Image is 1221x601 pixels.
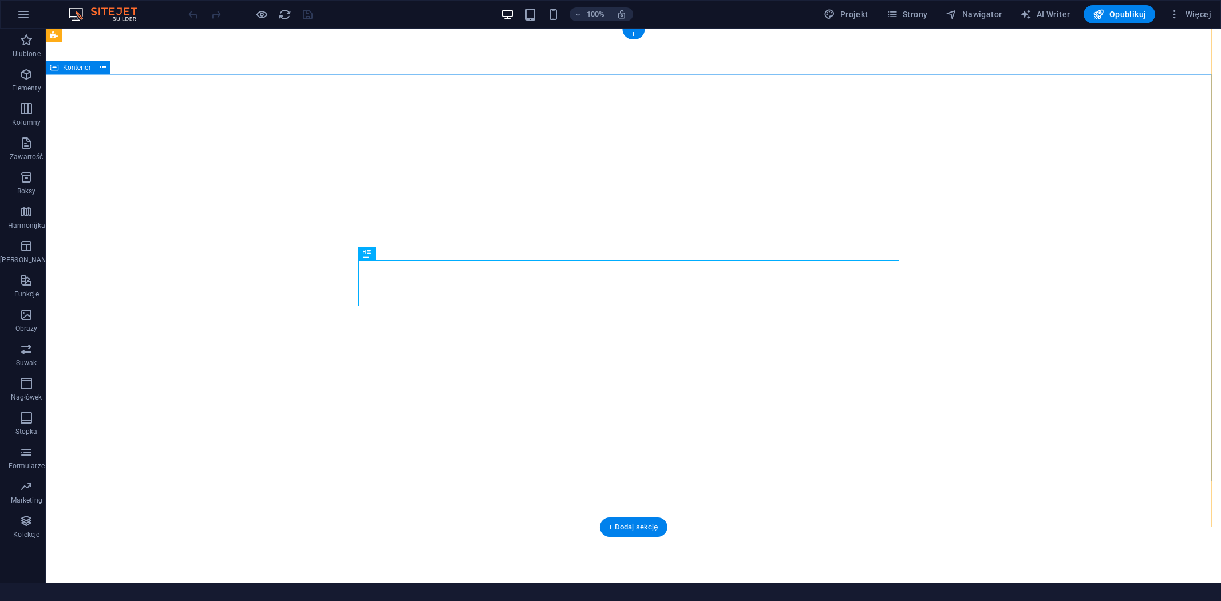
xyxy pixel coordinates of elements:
p: Stopka [15,427,38,436]
p: Elementy [12,84,41,93]
span: Strony [887,9,928,20]
p: Ulubione [13,49,41,58]
span: Projekt [824,9,868,20]
div: + [622,29,645,39]
button: reload [278,7,291,21]
p: Nagłówek [11,393,42,402]
button: Projekt [819,5,872,23]
span: Kontener [63,64,91,71]
p: Funkcje [14,290,39,299]
button: Nawigator [941,5,1006,23]
span: AI Writer [1020,9,1070,20]
p: Kolekcje [13,530,39,539]
button: 100% [570,7,610,21]
p: Kolumny [12,118,41,127]
p: Obrazy [15,324,38,333]
p: Boksy [17,187,36,196]
span: Więcej [1169,9,1211,20]
p: Formularze [9,461,45,470]
p: Marketing [11,496,42,505]
i: Przeładuj stronę [278,8,291,21]
button: Więcej [1164,5,1216,23]
span: Nawigator [946,9,1002,20]
button: Opublikuj [1084,5,1155,23]
button: Kliknij tutaj, aby wyjść z trybu podglądu i kontynuować edycję [255,7,268,21]
button: Strony [882,5,932,23]
p: Suwak [16,358,37,367]
p: Harmonijka [8,221,45,230]
div: Projekt (Ctrl+Alt+Y) [819,5,872,23]
span: Opublikuj [1093,9,1146,20]
h6: 100% [587,7,605,21]
p: Zawartość [10,152,43,161]
i: Po zmianie rozmiaru automatycznie dostosowuje poziom powiększenia do wybranego urządzenia. [617,9,627,19]
button: AI Writer [1015,5,1074,23]
img: Editor Logo [66,7,152,21]
div: + Dodaj sekcję [599,517,667,537]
